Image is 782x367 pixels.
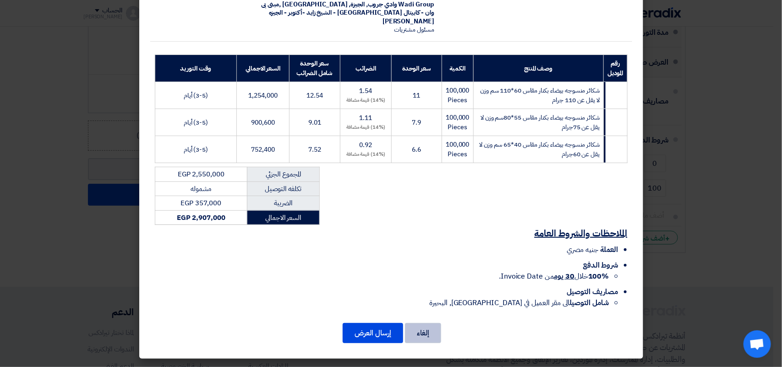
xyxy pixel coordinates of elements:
[184,118,208,127] span: (3-5) أيام
[480,86,600,105] span: شكائر منسوجه بيضاء بكنار مقاس 60*110 سم وزن لا يقل عن 110 جرام
[588,271,609,282] strong: 100%
[247,210,319,225] td: السعر الاجمالي
[249,91,278,100] span: 1,254,000
[247,167,319,182] td: المجموع الجزئي
[446,86,469,105] span: 100,000 Pieces
[360,113,372,123] span: 1.11
[604,55,627,82] th: رقم الموديل
[306,91,323,100] span: 12.54
[554,271,574,282] u: 30 يوم
[344,97,388,104] div: (14%) قيمة مضافة
[251,145,274,154] span: 752,400
[442,55,473,82] th: الكمية
[499,271,609,282] span: خلال من Invoice Date.
[344,124,388,131] div: (14%) قيمة مضافة
[479,140,600,159] span: شكائر منسوجه بيضاء بكنار مقاس 40*65 سم وزن لا يقل عن 60جرام
[360,140,372,150] span: 0.92
[567,244,598,255] span: جنيه مصري
[289,55,340,82] th: سعر الوحدة شامل الضرائب
[247,181,319,196] td: تكلفه التوصيل
[535,226,628,240] u: الملاحظات والشروط العامة
[567,286,618,297] span: مصاريف التوصيل
[405,323,441,343] button: إلغاء
[394,25,434,34] span: مسئول مشتريات
[446,140,469,159] span: 100,000 Pieces
[155,55,237,82] th: وقت التوريد
[391,55,442,82] th: سعر الوحدة
[412,145,421,154] span: 6.6
[184,145,208,154] span: (3-5) أيام
[237,55,289,82] th: السعر الاجمالي
[180,198,221,208] span: EGP 357,000
[155,167,247,182] td: EGP 2,550,000
[383,16,434,26] span: [PERSON_NAME]
[600,244,618,255] span: العملة
[308,145,321,154] span: 7.52
[583,260,618,271] span: شروط الدفع
[340,55,392,82] th: الضرائب
[344,151,388,159] div: (14%) قيمة مضافة
[744,330,771,358] a: Open chat
[413,91,421,100] span: 11
[360,86,372,96] span: 1.54
[446,113,469,132] span: 100,000 Pieces
[247,196,319,211] td: الضريبة
[473,55,604,82] th: وصف المنتج
[184,91,208,100] span: (3-5) أيام
[308,118,321,127] span: 9.01
[177,213,225,223] strong: EGP 2,907,000
[191,184,211,194] span: مشموله
[570,297,609,308] strong: شامل التوصيل
[155,297,609,308] li: الى مقر العميل في [GEOGRAPHIC_DATA], البحيرة
[412,118,421,127] span: 7.9
[481,113,600,132] span: شكائر منسوجه بيضاء بكنار مقاس 55*80سم وزن لا يقل عن 75جرام
[343,323,403,343] button: إرسال العرض
[251,118,274,127] span: 900,600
